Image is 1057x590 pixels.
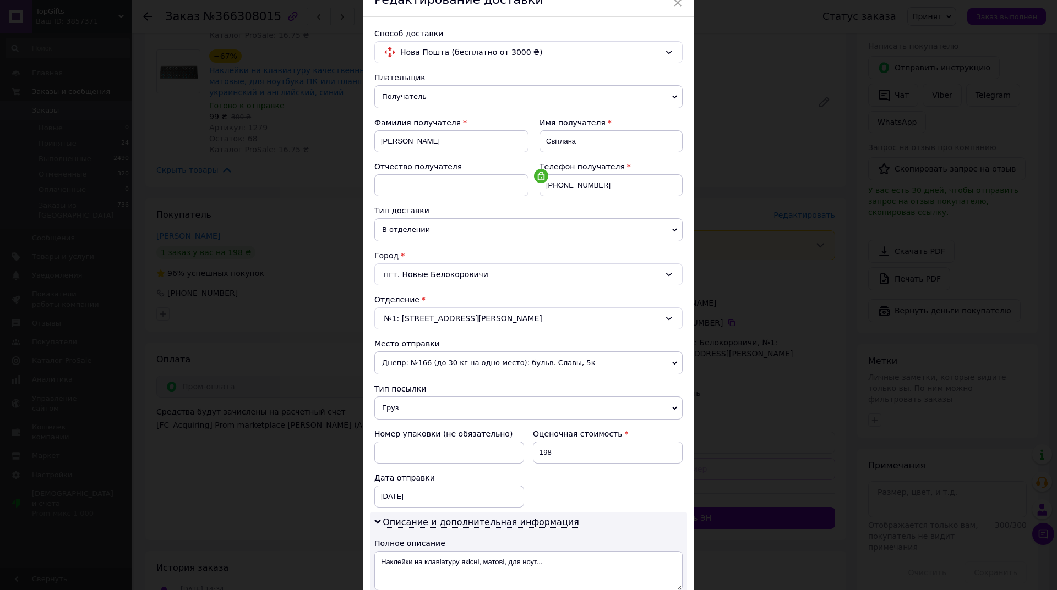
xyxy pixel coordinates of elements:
[374,118,461,127] span: Фамилия получателя
[374,428,524,439] div: Номер упаковки (не обязательно)
[374,396,683,420] span: Груз
[374,307,683,329] div: №1: [STREET_ADDRESS][PERSON_NAME]
[374,250,683,261] div: Город
[540,162,625,171] span: Телефон получателя
[374,28,683,39] div: Способ доставки
[374,162,462,171] span: Отчество получателя
[374,339,440,348] span: Место отправки
[374,472,524,483] div: Дата отправки
[374,351,683,374] span: Днепр: №166 (до 30 кг на одно место): бульв. Славы, 5к
[374,73,426,82] span: Плательщик
[383,517,579,528] span: Описание и дополнительная информация
[533,428,683,439] div: Оценочная стоимость
[400,46,660,58] span: Нова Пошта (бесплатно от 3000 ₴)
[374,384,426,393] span: Тип посылки
[540,174,683,196] input: +380
[540,118,606,127] span: Имя получателя
[374,85,683,108] span: Получатель
[374,294,683,305] div: Отделение
[374,206,429,215] span: Тип доставки
[374,263,683,285] div: пгт. Новые Белокоровичи
[374,218,683,241] span: В отделении
[374,538,683,549] div: Полное описание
